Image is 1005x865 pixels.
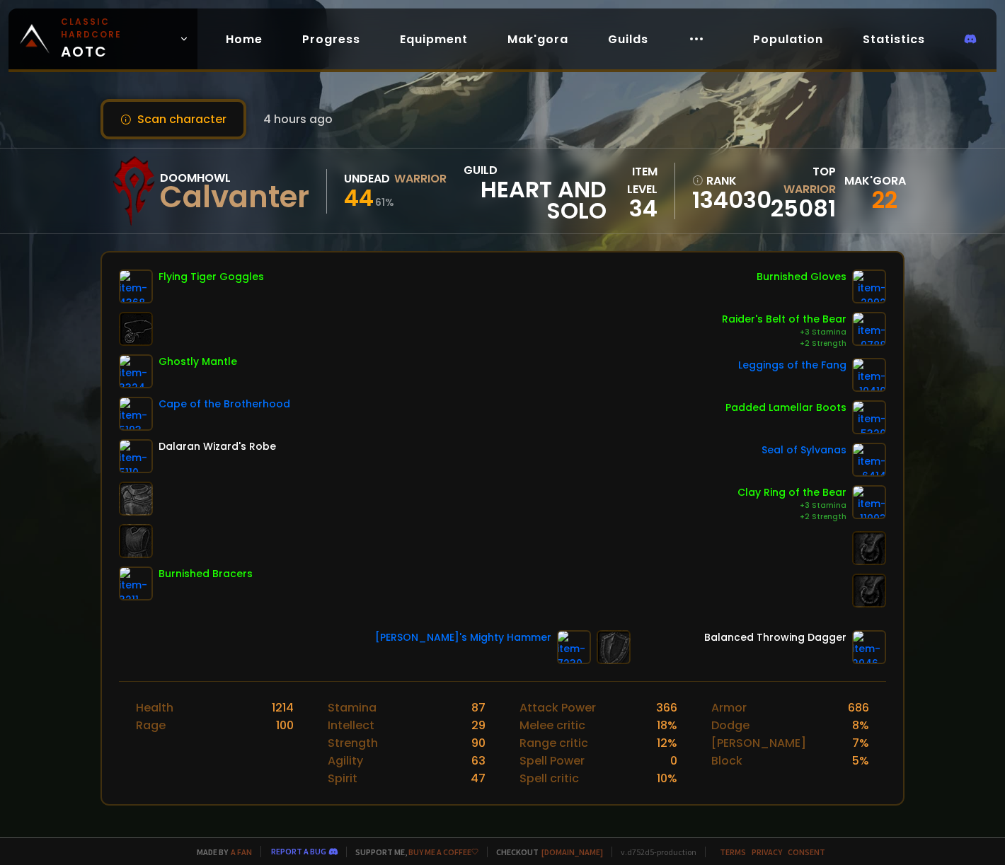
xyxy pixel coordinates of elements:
img: item-7230 [557,630,591,664]
div: Armor [711,699,747,716]
span: v. d752d5 - production [611,847,696,857]
div: Calvanter [160,187,309,208]
a: Terms [720,847,746,857]
a: Report a bug [271,846,326,857]
a: Population [742,25,834,54]
div: Block [711,752,742,770]
a: Classic HardcoreAOTC [8,8,197,69]
div: 1214 [272,699,294,716]
div: Health [136,699,173,716]
div: +2 Strength [722,338,846,349]
a: 134030 [692,190,760,211]
div: 22 [844,190,897,211]
div: 90 [471,734,486,752]
img: item-5320 [852,400,886,434]
div: Clay Ring of the Bear [737,485,846,500]
a: Statistics [851,25,936,54]
div: 10 % [657,770,677,787]
div: Rage [136,716,166,734]
img: item-10410 [852,358,886,392]
div: Attack Power [519,699,596,716]
a: [DOMAIN_NAME] [541,847,603,857]
div: [PERSON_NAME]'s Mighty Hammer [375,630,551,645]
div: Strength [328,734,378,752]
div: 47 [471,770,486,787]
div: Flying Tiger Goggles [159,269,264,284]
span: Checkout [487,847,603,857]
button: Scan character [100,99,246,139]
img: item-2946 [852,630,886,664]
div: Range critic [519,734,588,752]
span: Warrior [783,181,836,197]
div: Top [769,163,836,198]
div: Padded Lamellar Boots [725,400,846,415]
div: Raider's Belt of the Bear [722,312,846,327]
div: Agility [328,752,363,770]
a: Buy me a coffee [408,847,478,857]
div: rank [692,172,760,190]
div: Melee critic [519,716,585,734]
img: item-5193 [119,397,153,431]
div: Intellect [328,716,374,734]
a: Privacy [752,847,782,857]
div: Dalaran Wizard's Robe [159,439,276,454]
div: +3 Stamina [722,327,846,338]
small: 61 % [375,195,394,209]
a: Equipment [389,25,479,54]
span: 4 hours ago [263,110,333,128]
div: 5 % [852,752,869,770]
div: 8 % [852,716,869,734]
div: 686 [848,699,869,716]
a: Guilds [597,25,660,54]
span: Support me, [346,847,478,857]
div: Burnished Bracers [159,567,253,581]
img: item-3211 [119,567,153,600]
span: Made by [188,847,252,857]
img: item-6414 [852,443,886,477]
div: 366 [656,699,677,716]
div: Undead [344,170,390,187]
div: Cape of the Brotherhood [159,397,290,412]
div: Burnished Gloves [757,269,846,284]
img: item-9788 [852,312,886,346]
a: Mak'gora [496,25,580,54]
div: Seal of Sylvanas [762,443,846,458]
div: +2 Strength [737,511,846,523]
img: item-11993 [852,485,886,519]
span: 44 [344,182,374,214]
div: 29 [471,716,486,734]
a: 25081 [771,192,836,224]
div: Spell Power [519,752,585,770]
div: Stamina [328,699,377,716]
span: Heart and Solo [464,179,607,221]
div: item level [607,163,657,198]
div: [PERSON_NAME] [711,734,806,752]
div: Ghostly Mantle [159,354,237,369]
a: Home [214,25,274,54]
div: 34 [607,198,657,219]
a: Progress [291,25,372,54]
div: Warrior [394,170,447,187]
div: 0 [670,752,677,770]
img: item-5110 [119,439,153,473]
div: guild [464,161,607,221]
img: item-2992 [852,269,886,303]
div: Balanced Throwing Dagger [704,630,846,645]
div: 100 [276,716,294,734]
div: 7 % [852,734,869,752]
img: item-4368 [119,269,153,303]
div: Spell critic [519,770,579,787]
div: Mak'gora [844,172,897,190]
div: 12 % [657,734,677,752]
a: a fan [231,847,252,857]
div: 87 [471,699,486,716]
div: Leggings of the Fang [738,358,846,373]
div: Spirit [328,770,357,787]
div: Dodge [711,716,750,734]
div: +3 Stamina [737,500,846,511]
img: item-3324 [119,354,153,388]
a: Consent [788,847,825,857]
div: Doomhowl [160,169,309,187]
span: AOTC [61,16,173,62]
div: 63 [471,752,486,770]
